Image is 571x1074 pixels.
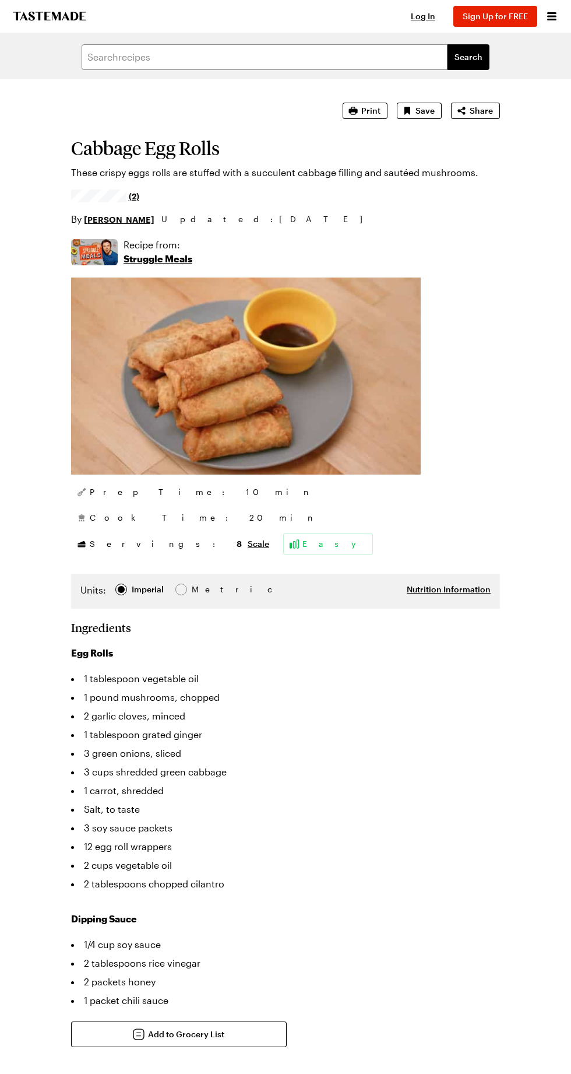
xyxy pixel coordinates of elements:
[71,620,500,634] h2: Ingredients
[71,725,500,744] li: 1 tablespoon grated ginger
[453,6,537,27] button: Sign Up for FREE
[415,105,435,117] span: Save
[148,1029,224,1040] span: Add to Grocery List
[71,688,500,707] li: 1 pound mushrooms, chopped
[411,11,435,21] span: Log In
[544,9,559,24] button: Open menu
[192,583,216,596] div: Metric
[407,584,491,595] button: Nutrition Information
[71,707,500,725] li: 2 garlic cloves, minced
[132,583,165,596] span: Imperial
[463,11,528,21] span: Sign Up for FREE
[80,583,106,597] label: Units:
[71,819,500,837] li: 3 soy sauce packets
[71,875,500,893] li: 2 tablespoons chopped cilantro
[71,763,500,781] li: 3 cups shredded green cabbage
[470,105,493,117] span: Share
[447,44,489,70] button: filters
[90,486,313,498] span: Prep Time: 10 min
[71,935,500,954] li: 1/4 cup soy sauce
[71,138,500,159] h1: Cabbage Egg Rolls
[71,646,500,660] h3: Egg Rolls
[237,538,242,549] span: 8
[400,10,446,22] button: Log In
[343,103,387,119] button: Print
[12,12,87,21] a: To Tastemade Home Page
[71,973,500,991] li: 2 packets honey
[161,213,374,226] span: Updated : [DATE]
[71,991,500,1010] li: 1 packet chili sauce
[71,744,500,763] li: 3 green onions, sliced
[124,238,192,266] a: Recipe from:Struggle Meals
[71,1022,287,1047] button: Add to Grocery List
[129,190,139,202] span: (2)
[71,856,500,875] li: 2 cups vegetable oil
[192,583,217,596] span: Metric
[397,103,442,119] button: Save recipe
[454,51,482,63] span: Search
[84,213,154,226] a: [PERSON_NAME]
[71,800,500,819] li: Salt, to taste
[71,166,500,180] p: These crispy eggs rolls are stuffed with a succulent cabbage filling and sautéed mushrooms.
[71,191,139,201] a: 5/5 stars from 2 reviews
[132,583,164,596] div: Imperial
[124,238,192,252] p: Recipe from:
[71,781,500,800] li: 1 carrot, shredded
[71,912,500,926] h3: Dipping Sauce
[90,512,317,524] span: Cook Time: 20 min
[302,538,368,550] span: Easy
[71,239,118,265] img: Show where recipe is used
[71,669,500,688] li: 1 tablespoon vegetable oil
[90,538,242,550] span: Servings:
[361,105,380,117] span: Print
[71,212,154,226] p: By
[71,954,500,973] li: 2 tablespoons rice vinegar
[71,837,500,856] li: 12 egg roll wrappers
[124,252,192,266] p: Struggle Meals
[80,583,216,599] div: Imperial Metric
[451,103,500,119] button: Share
[248,538,269,550] button: Scale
